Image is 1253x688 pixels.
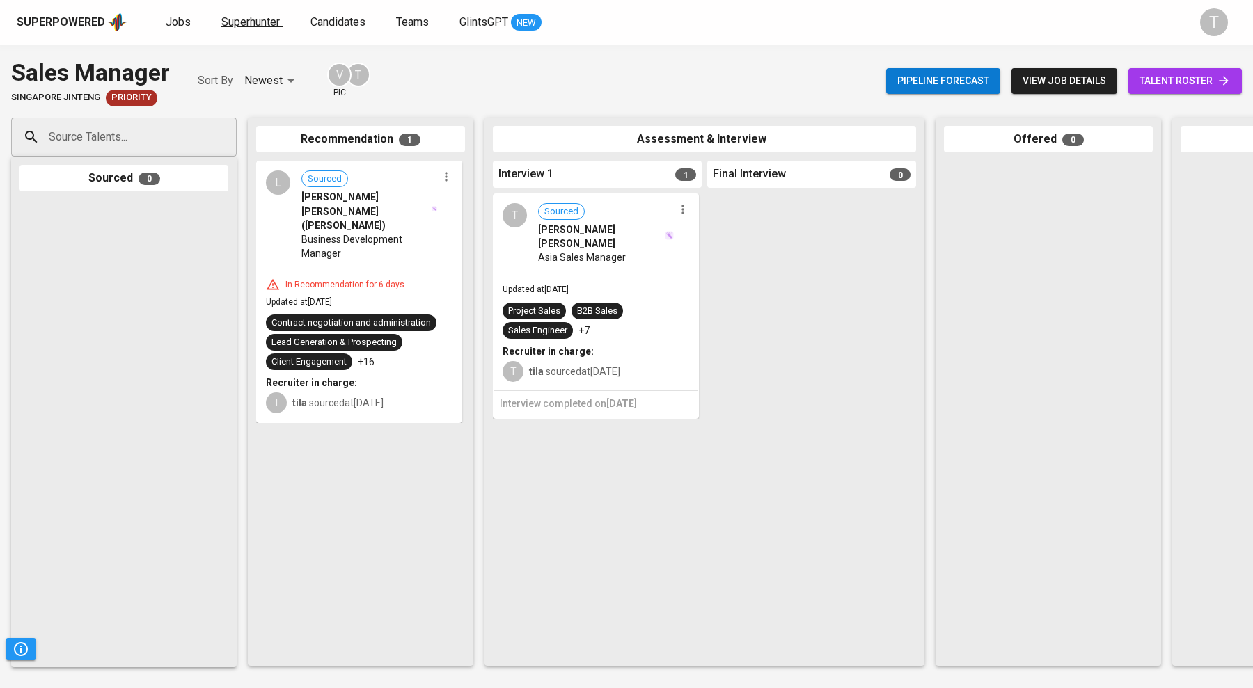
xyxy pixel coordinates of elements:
div: Project Sales [508,305,560,318]
img: magic_wand.svg [665,231,674,240]
h6: Interview completed on [500,397,692,412]
div: Contract negotiation and administration [271,317,431,330]
a: GlintsGPT NEW [459,14,542,31]
span: Final Interview [713,166,786,182]
span: talent roster [1140,72,1231,90]
div: Newest [244,68,299,94]
p: Sort By [198,72,233,89]
a: Superhunter [221,14,283,31]
span: Asia Sales Manager [538,250,626,264]
span: [PERSON_NAME] [PERSON_NAME] ([PERSON_NAME]) [301,190,430,232]
div: Recommendation [256,126,465,153]
div: Assessment & Interview [493,126,916,153]
div: B2B Sales [577,305,617,318]
div: Lead Generation & Prospecting [271,336,397,349]
div: In Recommendation for 6 days [280,279,410,291]
img: app logo [108,12,127,33]
span: sourced at [DATE] [292,397,384,408]
button: Pipeline Triggers [6,638,36,660]
span: 1 [399,134,420,146]
div: Offered [944,126,1153,153]
span: Interview 1 [498,166,553,182]
span: NEW [511,16,542,30]
div: T [266,392,287,413]
span: 0 [1062,134,1084,146]
span: 0 [890,168,911,181]
div: T [346,63,370,87]
span: Teams [396,15,429,29]
p: Newest [244,72,283,89]
button: Open [229,136,232,138]
b: Recruiter in charge: [503,346,594,357]
span: Sourced [539,205,584,218]
button: view job details [1011,68,1117,94]
span: Candidates [310,15,365,29]
div: Sourced [19,165,228,192]
b: tila [529,366,544,377]
span: sourced at [DATE] [529,366,620,377]
span: [PERSON_NAME] [PERSON_NAME] [538,223,663,250]
span: Sourced [302,173,347,186]
div: L [266,170,290,195]
a: Teams [396,14,432,31]
span: [DATE] [606,398,637,409]
div: T [503,361,523,382]
div: TSourced[PERSON_NAME] [PERSON_NAME]Asia Sales ManagerUpdated at[DATE]Project SalesB2B SalesSales ... [493,193,699,419]
span: Singapore Jinteng [11,91,100,104]
div: T [1200,8,1228,36]
div: LSourced[PERSON_NAME] [PERSON_NAME] ([PERSON_NAME])Business Development ManagerIn Recommendation ... [256,161,462,423]
span: Superhunter [221,15,280,29]
span: Pipeline forecast [897,72,989,90]
p: +16 [358,355,375,369]
div: New Job received from Demand Team [106,90,157,106]
span: Business Development Manager [301,232,437,260]
div: Sales Engineer [508,324,567,337]
b: Recruiter in charge: [266,377,357,388]
div: Sales Manager [11,56,170,90]
div: V [327,63,352,87]
div: Superpowered [17,15,105,31]
div: T [503,203,527,227]
span: view job details [1023,72,1106,90]
a: Superpoweredapp logo [17,12,127,33]
div: pic [327,63,352,99]
a: talent roster [1128,68,1242,94]
span: 1 [675,168,696,181]
b: tila [292,397,307,408]
a: Jobs [166,14,194,31]
span: GlintsGPT [459,15,508,29]
span: Updated at [DATE] [266,297,332,307]
div: Client Engagement [271,355,347,369]
span: 0 [139,173,160,185]
span: Updated at [DATE] [503,285,569,294]
button: Pipeline forecast [886,68,1000,94]
img: magic_wand.svg [432,206,437,211]
span: Jobs [166,15,191,29]
p: +7 [578,323,590,337]
a: Candidates [310,14,368,31]
span: Priority [106,91,157,104]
